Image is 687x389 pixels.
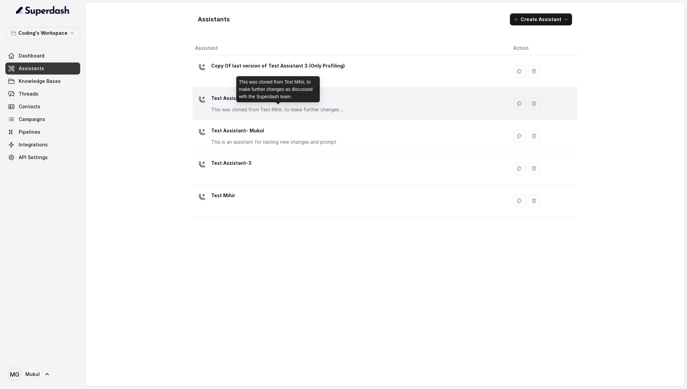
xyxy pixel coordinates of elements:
[5,365,80,384] a: Mukul
[198,14,230,25] h1: Assistants
[10,371,19,378] text: MG
[18,29,67,37] p: Coding's Workspace
[5,88,80,100] a: Threads
[211,158,252,168] p: Test Assistant-3
[5,62,80,75] a: Assistants
[19,154,48,161] span: API Settings
[5,101,80,113] a: Contacts
[211,93,345,104] p: Test Assistant- 2
[5,50,80,62] a: Dashboard
[19,129,40,135] span: Pipelines
[236,76,320,102] div: This was cloned from Test Mihir, to make further changes as discussed with the Superdash team.
[19,91,38,97] span: Threads
[211,139,336,145] p: This is an assistant for testing new changes and prompt
[192,41,508,55] th: Assistant
[5,151,80,163] a: API Settings
[5,27,80,39] button: Coding's Workspace
[25,371,40,378] span: Mukul
[5,139,80,151] a: Integrations
[508,41,577,55] th: Action
[5,75,80,87] a: Knowledge Bases
[19,141,48,148] span: Integrations
[19,103,40,110] span: Contacts
[211,125,336,136] p: Test Assistant- Mukul
[5,126,80,138] a: Pipelines
[19,78,61,85] span: Knowledge Bases
[211,60,345,71] p: Copy Of last version of Test Assistant 3 (Only Profiling)
[5,113,80,125] a: Campaigns
[211,190,235,201] p: Test Mihir
[19,65,44,72] span: Assistants
[19,52,44,59] span: Dashboard
[16,5,70,16] img: light.svg
[19,116,45,123] span: Campaigns
[510,13,572,25] button: Create Assistant
[211,106,345,113] p: This was cloned from Test Mihir, to make further changes as discussed with the Superdash team.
